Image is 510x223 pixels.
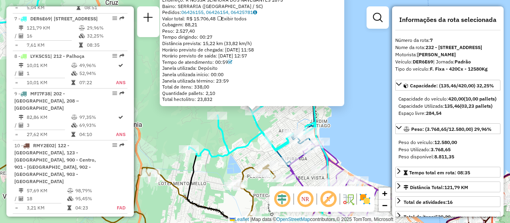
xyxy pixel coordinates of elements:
td: = [14,79,18,87]
td: = [14,4,18,12]
a: Capacidade: (135,46/420,00) 32,25% [395,80,500,91]
div: Bairro: SERRARIA ([GEOGRAPHIC_DATA] / SC) [162,3,342,10]
td: 5,04 KM [26,4,76,12]
td: 49,96% [79,61,116,69]
div: Map data © contributors,© 2025 TomTom, Microsoft [228,216,395,223]
em: Rota exportada [120,53,124,58]
div: Distância Total: [404,184,468,191]
span: Peso: 2.527,40 [162,28,195,34]
span: | 202 - [GEOGRAPHIC_DATA], 208 – [GEOGRAPHIC_DATA] [14,91,79,111]
span: Total de atividades: [404,199,453,205]
strong: 12.580,00 [434,139,457,145]
td: 7,61 KM [26,41,78,49]
div: Peso Utilizado: [398,146,497,153]
div: Nome da rota: [395,44,500,51]
i: Distância Total [19,63,24,68]
div: Pedidos: [162,9,342,16]
div: Horário previsto de chegada: [DATE] 11:58 [162,47,342,53]
i: Distância Total [19,188,24,193]
a: Total de itens:539,00 [395,211,500,222]
td: 16 [26,32,78,40]
a: Zoom out [379,199,390,211]
a: 06426155, 06426154, 06425781 [181,9,257,15]
em: Opções [112,216,117,221]
a: Leaflet [230,217,249,222]
i: Tempo total em rota [71,80,75,85]
td: 69,93% [79,121,116,129]
td: 97,35% [79,113,116,121]
td: 95,45% [75,195,108,203]
i: Total de Atividades [19,71,24,76]
span: 121,79 KM [444,184,468,190]
td: 04:23 [75,204,108,212]
span: Peso do veículo: [398,139,457,145]
em: Rota exportada [120,216,124,221]
div: Tempo dirigindo: 00:27 [162,34,342,40]
div: Total de itens: [404,213,451,221]
i: Distância Total [19,115,24,120]
td: / [14,32,18,40]
td: = [14,204,18,212]
i: Tempo total em rota [79,43,83,47]
i: Distância Total [19,26,24,30]
i: % de utilização da cubagem [67,196,73,201]
td: ANS [116,79,126,87]
i: % de utilização do peso [67,188,73,193]
span: RMY2E57 [33,216,55,222]
td: 08:51 [84,4,120,12]
span: | [250,217,251,222]
a: Distância Total:121,79 KM [395,182,500,192]
td: 121,79 KM [26,24,78,32]
td: / [14,121,18,129]
td: / [14,195,18,203]
span: Exibir todos [218,16,247,22]
div: Total hectolitro: 23,832 [162,96,342,103]
strong: 3.768,65 [431,146,451,152]
i: Tempo total em rota [71,132,75,137]
em: Opções [112,91,117,96]
div: Capacidade: (135,46/420,00) 32,25% [395,92,500,120]
strong: 232 - [STREET_ADDRESS] [426,44,482,50]
h4: Informações da rota selecionada [395,16,500,24]
td: 04:10 [79,130,116,138]
a: Tempo total em rota: 08:35 [395,167,500,178]
strong: [PERSON_NAME] [417,51,456,57]
em: Opções [112,143,117,148]
em: Rota exportada [120,16,124,21]
i: Tempo total em rota [76,5,80,10]
div: Janela utilizada: Depósito [162,65,342,71]
span: | 212 - Palhoça [50,53,84,59]
span: RMY2E02 [33,142,55,148]
strong: 539,00 [435,214,451,220]
div: Total de itens: 338,00 [162,84,342,90]
div: Veículo: [395,58,500,65]
strong: Padrão [455,59,471,65]
a: Exibir filtros [370,10,386,26]
i: Tempo total em rota [67,205,71,210]
span: | 122 - [GEOGRAPHIC_DATA], 123 - [GEOGRAPHIC_DATA], 900 - Centro, 901 - [GEOGRAPHIC_DATA], 902 - ... [14,142,96,184]
span: Ocultar NR [296,189,315,209]
a: Total de atividades:16 [395,196,500,207]
div: Espaço livre: [398,110,497,117]
i: % de utilização da cubagem [71,71,77,76]
td: ANS [116,130,126,138]
strong: 8.811,35 [434,154,454,160]
img: Exibir/Ocultar setores [359,193,371,205]
em: Opções [112,53,117,58]
span: Capacidade: (135,46/420,00) 32,25% [410,83,494,89]
td: 82,86 KM [26,113,71,121]
td: / [14,69,18,77]
a: Nova sessão e pesquisa [140,10,156,28]
i: % de utilização da cubagem [79,34,85,38]
td: 18 [26,195,67,203]
td: 29,96% [86,24,124,32]
td: = [14,41,18,49]
td: 32,25% [86,32,124,40]
span: DER6E69 [30,16,51,22]
span: 7 - [14,16,98,22]
i: Total de Atividades [19,196,24,201]
strong: 420,00 [448,96,464,102]
i: Total de Atividades [19,34,24,38]
div: Distância prevista: 15,22 km (33,82 km/h) [162,40,342,47]
a: Com service time [228,59,232,65]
